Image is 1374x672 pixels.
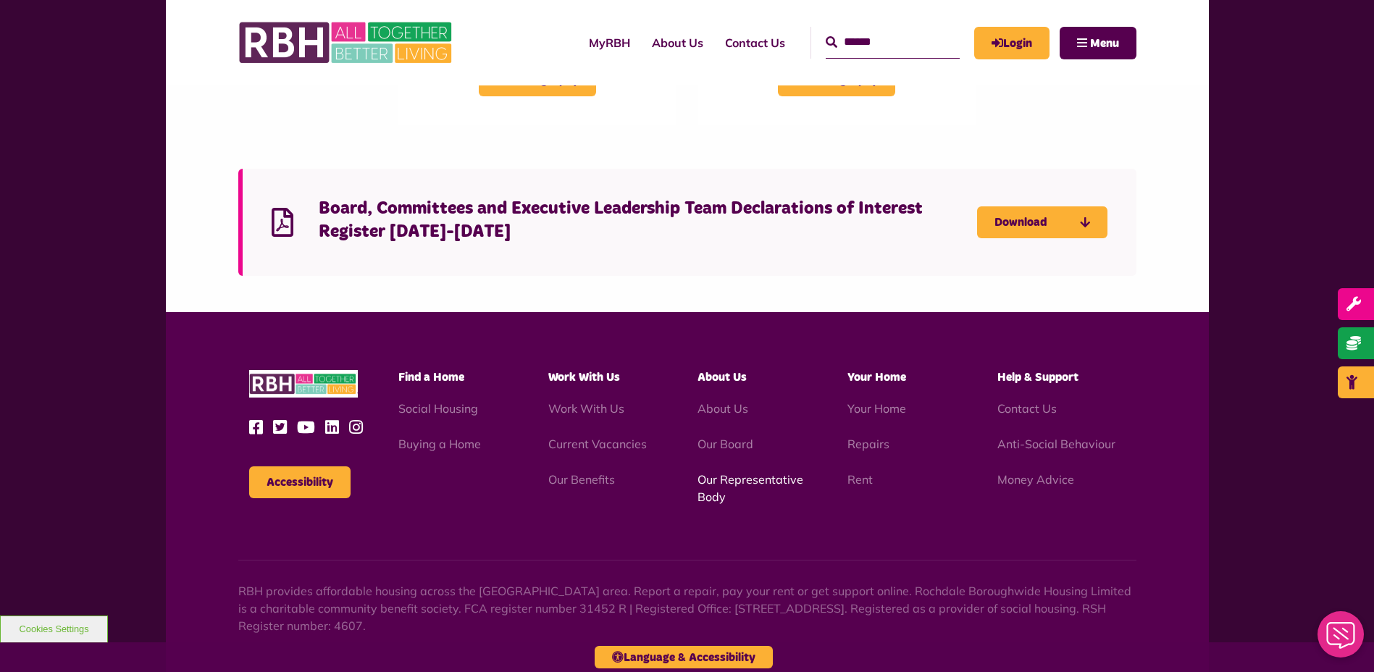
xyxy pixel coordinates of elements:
button: Accessibility [249,466,351,498]
a: Repairs [847,437,889,451]
a: Contact Us [997,401,1057,416]
span: Work With Us [548,371,620,383]
button: Language & Accessibility [595,646,773,668]
a: Rent [847,472,873,487]
span: Help & Support [997,371,1078,383]
img: RBH [238,14,456,71]
span: Menu [1090,38,1119,49]
img: RBH [249,370,358,398]
a: Social Housing - open in a new tab [398,401,478,416]
a: Buying a Home [398,437,481,451]
a: Current Vacancies [548,437,647,451]
button: Navigation [1060,27,1136,59]
a: Anti-Social Behaviour [997,437,1115,451]
a: Our Representative Body [698,472,803,504]
a: Your Home [847,401,906,416]
a: Contact Us [714,23,796,62]
a: Download Board, Committees and Executive Leadership Team Declarations of Interest Register 2025-2... [977,206,1107,238]
a: Work With Us [548,401,624,416]
a: About Us [698,401,748,416]
a: MyRBH [578,23,641,62]
a: Our Board [698,437,753,451]
a: About Us [641,23,714,62]
h4: Board, Committees and Executive Leadership Team Declarations of Interest Register [DATE]-[DATE] [319,198,977,243]
input: Search [826,27,960,58]
iframe: Netcall Web Assistant for live chat [1309,607,1374,672]
span: About Us [698,371,747,383]
p: RBH provides affordable housing across the [GEOGRAPHIC_DATA] area. Report a repair, pay your rent... [238,582,1136,634]
a: MyRBH [974,27,1050,59]
a: Money Advice [997,472,1074,487]
a: Our Benefits [548,472,615,487]
span: Find a Home [398,371,464,383]
span: Your Home [847,371,906,383]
